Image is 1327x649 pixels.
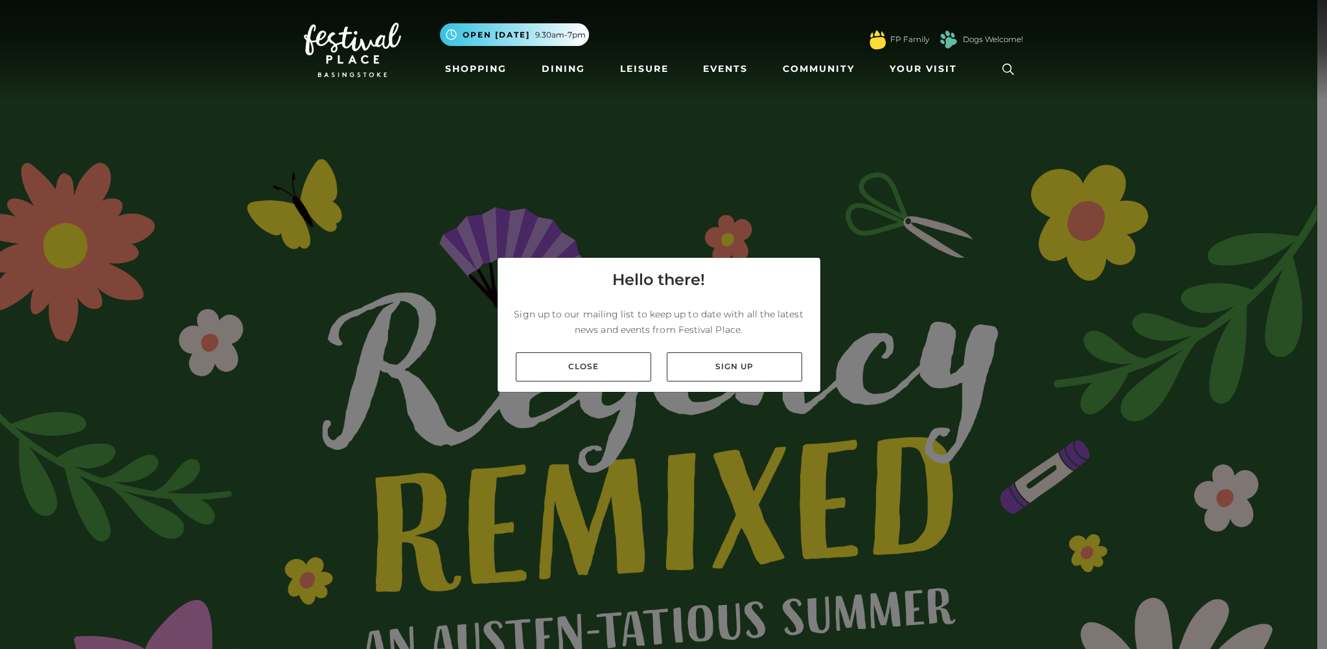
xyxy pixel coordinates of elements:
a: Shopping [440,57,512,81]
p: Sign up to our mailing list to keep up to date with all the latest news and events from Festival ... [508,306,810,337]
span: Open [DATE] [463,29,530,41]
a: Leisure [615,57,674,81]
span: 9.30am-7pm [535,29,586,41]
span: Your Visit [890,62,957,76]
a: Dogs Welcome! [963,34,1023,45]
a: Dining [537,57,590,81]
img: Festival Place Logo [304,23,401,77]
a: Events [698,57,753,81]
a: Sign up [667,352,802,381]
h4: Hello there! [612,268,705,291]
a: Your Visit [884,57,969,81]
button: Open [DATE] 9.30am-7pm [440,23,589,46]
a: Community [778,57,860,81]
a: FP Family [890,34,929,45]
a: Close [516,352,651,381]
